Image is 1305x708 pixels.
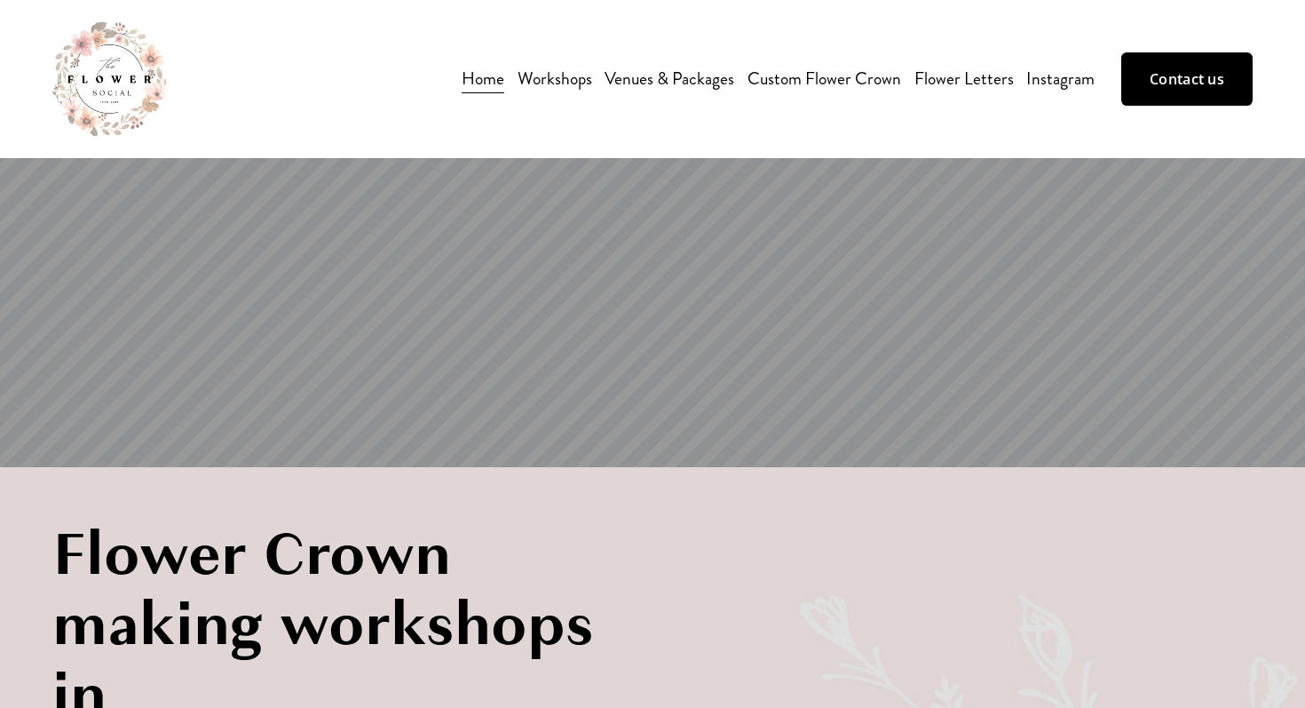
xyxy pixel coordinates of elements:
a: folder dropdown [518,63,592,94]
a: Venues & Packages [605,63,734,94]
a: Instagram [1026,63,1095,94]
span: Workshops [518,65,592,92]
a: Flower Letters [914,63,1014,94]
a: Contact us [1121,52,1253,106]
img: The Flower Social [52,22,166,136]
a: Home [462,63,504,94]
a: Custom Flower Crown [747,63,901,94]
